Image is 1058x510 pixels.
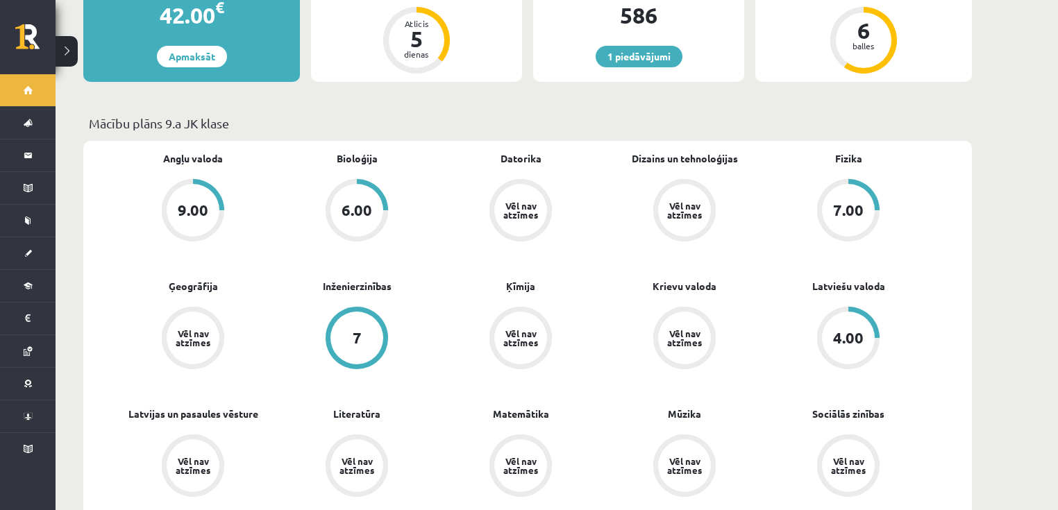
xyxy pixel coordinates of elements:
a: Sociālās zinības [812,407,884,421]
a: Vēl nav atzīmes [111,307,275,372]
div: Vēl nav atzīmes [501,457,540,475]
p: Mācību plāns 9.a JK klase [89,114,966,133]
div: Atlicis [396,19,437,28]
div: 6 [843,19,884,42]
div: Vēl nav atzīmes [829,457,868,475]
a: Vēl nav atzīmes [439,307,603,372]
a: Matemātika [493,407,549,421]
div: Vēl nav atzīmes [501,201,540,219]
div: Vēl nav atzīmes [665,457,704,475]
a: 1 piedāvājumi [596,46,682,67]
div: 7 [353,330,362,346]
div: Vēl nav atzīmes [337,457,376,475]
div: 5 [396,28,437,50]
a: 7.00 [766,179,930,244]
a: Ķīmija [506,279,535,294]
div: Vēl nav atzīmes [665,329,704,347]
div: 9.00 [178,203,208,218]
a: 4.00 [766,307,930,372]
a: 6.00 [275,179,439,244]
div: 7.00 [833,203,864,218]
a: Vēl nav atzīmes [603,307,766,372]
a: Vēl nav atzīmes [111,434,275,500]
a: Vēl nav atzīmes [766,434,930,500]
a: Angļu valoda [163,151,223,166]
a: Rīgas 1. Tālmācības vidusskola [15,24,56,59]
a: Dizains un tehnoloģijas [632,151,738,166]
div: Vēl nav atzīmes [501,329,540,347]
a: Latviešu valoda [812,279,885,294]
a: 9.00 [111,179,275,244]
a: Bioloģija [337,151,378,166]
a: Vēl nav atzīmes [439,179,603,244]
a: Vēl nav atzīmes [439,434,603,500]
a: Latvijas un pasaules vēsture [128,407,258,421]
div: 6.00 [342,203,372,218]
a: Mūzika [668,407,701,421]
div: Vēl nav atzīmes [174,329,212,347]
div: Vēl nav atzīmes [665,201,704,219]
a: Datorika [501,151,541,166]
a: Vēl nav atzīmes [603,179,766,244]
a: Literatūra [333,407,380,421]
a: Apmaksāt [157,46,227,67]
a: Vēl nav atzīmes [275,434,439,500]
div: 4.00 [833,330,864,346]
div: balles [843,42,884,50]
a: Fizika [835,151,862,166]
a: Inženierzinības [323,279,392,294]
a: Vēl nav atzīmes [603,434,766,500]
div: dienas [396,50,437,58]
div: Vēl nav atzīmes [174,457,212,475]
a: Krievu valoda [653,279,716,294]
a: 7 [275,307,439,372]
a: Ģeogrāfija [169,279,218,294]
